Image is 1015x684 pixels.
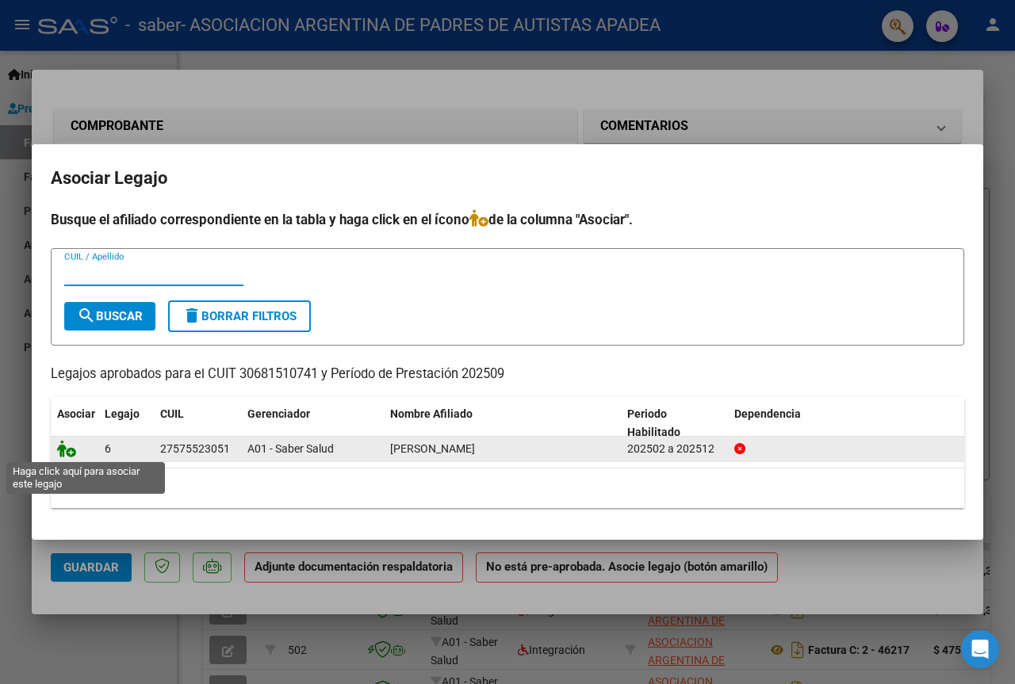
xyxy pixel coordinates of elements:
[961,630,999,668] div: Open Intercom Messenger
[51,468,964,508] div: 1 registros
[160,407,184,420] span: CUIL
[77,309,143,323] span: Buscar
[627,440,722,458] div: 202502 a 202512
[168,300,311,332] button: Borrar Filtros
[241,397,384,449] datatable-header-cell: Gerenciador
[77,306,96,325] mat-icon: search
[160,440,230,458] div: 27575523051
[51,365,964,384] p: Legajos aprobados para el CUIT 30681510741 y Período de Prestación 202509
[621,397,728,449] datatable-header-cell: Periodo Habilitado
[51,209,964,230] h4: Busque el afiliado correspondiente en la tabla y haga click en el ícono de la columna "Asociar".
[57,407,95,420] span: Asociar
[64,302,155,331] button: Buscar
[154,397,241,449] datatable-header-cell: CUIL
[105,442,111,455] span: 6
[734,407,801,420] span: Dependencia
[51,163,964,193] h2: Asociar Legajo
[627,407,680,438] span: Periodo Habilitado
[390,442,475,455] span: AYALA LUZ ORIANA
[247,407,310,420] span: Gerenciador
[105,407,140,420] span: Legajo
[51,397,98,449] datatable-header-cell: Asociar
[98,397,154,449] datatable-header-cell: Legajo
[247,442,334,455] span: A01 - Saber Salud
[728,397,965,449] datatable-header-cell: Dependencia
[384,397,621,449] datatable-header-cell: Nombre Afiliado
[390,407,473,420] span: Nombre Afiliado
[182,309,297,323] span: Borrar Filtros
[182,306,201,325] mat-icon: delete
